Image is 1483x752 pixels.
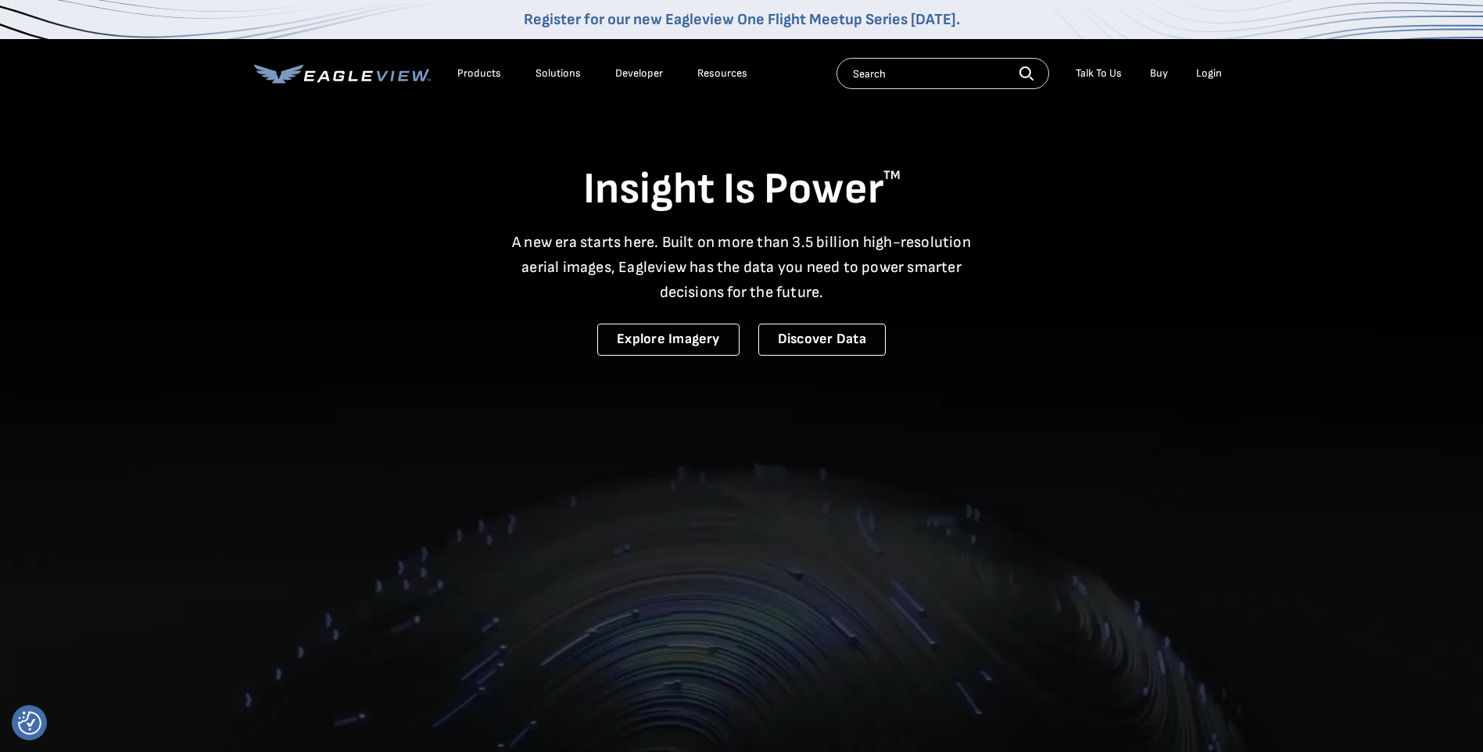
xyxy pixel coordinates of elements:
[503,230,981,305] p: A new era starts here. Built on more than 3.5 billion high-resolution aerial images, Eagleview ha...
[457,66,501,81] div: Products
[524,10,960,29] a: Register for our new Eagleview One Flight Meetup Series [DATE].
[883,168,901,183] sup: TM
[536,66,581,81] div: Solutions
[254,163,1230,217] h1: Insight Is Power
[18,711,41,735] img: Revisit consent button
[758,324,886,356] a: Discover Data
[1196,66,1222,81] div: Login
[836,58,1049,89] input: Search
[1150,66,1168,81] a: Buy
[697,66,747,81] div: Resources
[597,324,740,356] a: Explore Imagery
[615,66,663,81] a: Developer
[18,711,41,735] button: Consent Preferences
[1076,66,1122,81] div: Talk To Us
